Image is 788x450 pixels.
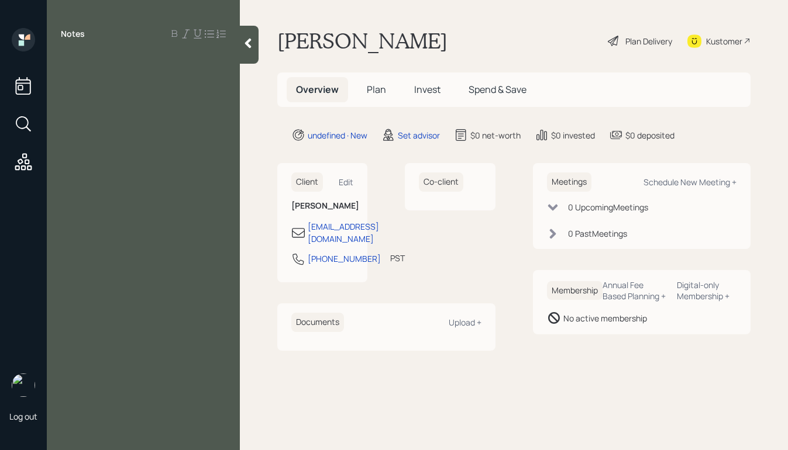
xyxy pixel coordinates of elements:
[547,172,591,192] h6: Meetings
[625,35,672,47] div: Plan Delivery
[398,129,440,141] div: Set advisor
[603,279,668,302] div: Annual Fee Based Planning +
[419,172,463,192] h6: Co-client
[390,252,405,264] div: PST
[449,317,481,328] div: Upload +
[308,129,367,141] div: undefined · New
[706,35,742,47] div: Kustomer
[677,279,737,302] div: Digital-only Membership +
[339,176,353,188] div: Edit
[568,201,648,213] div: 0 Upcoming Meeting s
[296,83,339,96] span: Overview
[12,373,35,397] img: aleksandra-headshot.png
[625,129,675,141] div: $0 deposited
[9,411,37,422] div: Log out
[469,83,527,96] span: Spend & Save
[568,227,627,240] div: 0 Past Meeting s
[563,312,647,324] div: No active membership
[277,28,448,54] h1: [PERSON_NAME]
[551,129,595,141] div: $0 invested
[547,281,603,300] h6: Membership
[291,201,353,211] h6: [PERSON_NAME]
[291,172,323,192] h6: Client
[61,28,85,40] label: Notes
[291,313,344,332] h6: Documents
[470,129,521,141] div: $0 net-worth
[644,176,737,188] div: Schedule New Meeting +
[414,83,441,96] span: Invest
[308,220,379,245] div: [EMAIL_ADDRESS][DOMAIN_NAME]
[367,83,386,96] span: Plan
[308,252,381,265] div: [PHONE_NUMBER]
